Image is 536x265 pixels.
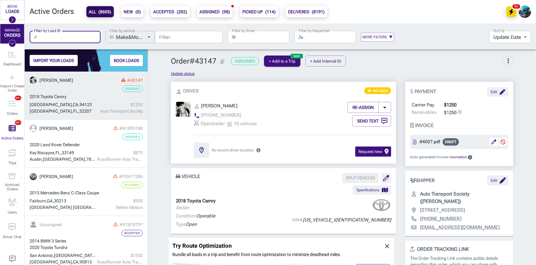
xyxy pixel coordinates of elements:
[30,205,149,210] span: [GEOGRAPHIC_DATA] [GEOGRAPHIC_DATA][PERSON_NAME]
[303,217,391,223] span: [US_VEHICLE_IDENTIFICATION_NUMBER]
[89,8,111,15] b: ALL
[197,6,233,17] button: ASSIGNED(98)
[42,157,43,162] span: ,
[40,142,80,147] span: Land Rover Defender
[420,190,508,205] p: Auto Transport Society ([PERSON_NAME])
[25,72,148,120] a: Zukhriddin Turaev#43147Assigned2018 Toyota Camry[GEOGRAPHIC_DATA],CA,94123[GEOGRAPHIC_DATA],FL,32...
[72,102,73,107] span: ,
[176,213,215,220] p: Condition
[39,222,62,228] div: Unassigned
[43,157,85,162] span: [GEOGRAPHIC_DATA]
[54,198,66,203] span: 30213
[420,224,500,231] a: [EMAIL_ADDRESS][DOMAIN_NAME]
[30,102,72,107] span: [GEOGRAPHIC_DATA]
[312,9,325,14] span: ( 8191 )
[490,138,498,146] button: Make edit
[512,3,521,10] span: 9+
[368,89,371,93] span: remove_red_eye
[4,33,20,38] div: ORDERS
[97,198,143,204] div: $ 500
[487,87,508,97] button: Edit
[235,59,255,64] span: Assigned
[194,112,200,118] span: phone
[15,96,21,100] span: 99+
[54,150,56,155] span: ,
[98,9,111,14] span: ( 8605 )
[30,77,37,84] img: DriverProfile_FKfqsu5-thumbnail-200x200.png
[373,89,388,93] span: Not seen
[240,6,278,17] button: PICKED UP(114)
[30,157,42,162] span: Austin
[288,8,325,15] b: DELIVERED
[125,87,140,90] span: Assigned
[171,71,195,77] h6: Update status
[384,243,390,249] button: close,
[487,176,508,185] button: Edit
[212,147,254,153] span: No recent driver location
[40,190,99,195] span: Mercedes-Benz C-Class Coupe
[30,190,39,195] span: 2015
[5,28,20,33] div: MANAGE
[176,173,200,195] span: VEHICLE
[30,173,37,180] img: DriverProfile_n1mp1xa-thumbnail-200x200.png
[519,6,531,18] img: Jamoliddin Barotov's avatar
[226,121,233,127] span: select_all
[78,102,80,107] span: ,
[171,57,226,66] span: Order # 43147
[194,120,225,127] p: Open trailer
[30,150,54,155] span: Key Biscayne
[30,259,72,264] span: [GEOGRAPHIC_DATA]
[124,183,140,187] span: Delivered
[39,77,73,84] div: Zukhriddin Turaev
[110,55,143,66] button: BOOK LOADS
[1,136,23,140] span: Active Orders
[119,126,143,131] span: #R1895188
[78,259,80,264] span: ,
[15,120,21,125] span: 99+
[232,28,255,33] label: Filter by Driver
[456,110,462,114] svg: 30 business days after receiving a signed BOL Company Check
[7,111,18,116] span: Orders
[62,150,74,155] span: 33149
[40,245,68,250] span: Toyota Tundra
[72,109,73,114] span: ,
[54,253,96,258] span: [GEOGRAPHIC_DATA]
[176,204,216,211] p: Sedan
[256,148,261,152] svg: Send request to the user's app. If logged in, the app will ask for the current location only once.
[177,9,187,14] span: ( 202 )
[183,87,199,95] span: Driver
[53,253,54,258] span: ,
[222,9,230,14] span: ( 98 )
[73,259,78,264] span: CA
[135,9,141,14] span: ( 0 )
[443,138,459,146] div: DRAFT
[489,31,531,43] div: Update Date
[30,55,78,66] button: IMPORT YOUR LOADS
[86,157,99,162] span: 78705
[73,102,78,107] span: CA
[30,245,39,250] span: 2020
[194,111,241,119] a: [PHONE_NUMBER]
[176,197,216,205] p: 2018 Toyota Camry
[201,112,241,118] span: [PHONE_NUMBER]
[25,120,148,168] a: Ilyos Saliev#R1895188Assigned2020 Land Rover DefenderKey Biscayne,FL,33149Austin,[GEOGRAPHIC_DATA...
[110,28,135,33] label: Filter by vehicle
[172,242,232,249] strong: Try Route Optimization
[234,120,257,127] span: 10 vehicles
[86,6,114,17] button: ALL(8605)
[97,101,143,108] div: $ 1250
[40,238,66,243] span: BMW 3 Series
[6,9,19,14] div: LOADS
[265,9,276,14] span: ( 114 )
[410,246,508,253] p: ORDER TRACKING LINK
[125,135,140,139] span: Assigned
[124,8,141,15] b: NEW
[79,109,92,114] span: 32207
[127,78,143,83] span: #43147
[186,222,197,227] span: Open
[8,161,16,165] span: Trips
[30,109,72,114] span: [GEOGRAPHIC_DATA]
[39,125,73,132] div: Ilyos Saliev
[361,33,394,42] button: MORE FILTERS
[3,62,21,66] span: Dashboard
